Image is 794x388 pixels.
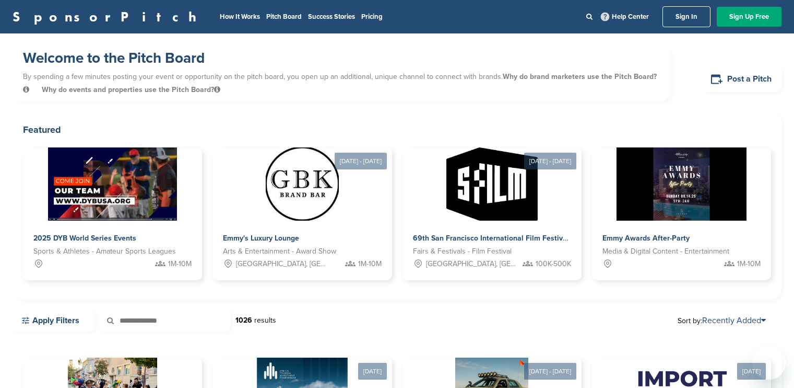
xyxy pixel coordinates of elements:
[308,13,355,21] a: Success Stories
[361,13,383,21] a: Pricing
[33,246,176,257] span: Sports & Athletes - Amateur Sports Leagues
[752,346,786,380] iframe: Button to launch messaging window
[235,316,252,325] strong: 1026
[524,363,576,380] div: [DATE] - [DATE]
[602,234,690,243] span: Emmy Awards After-Party
[266,13,302,21] a: Pitch Board
[358,258,382,270] span: 1M-10M
[413,234,569,243] span: 69th San Francisco International Film Festival
[737,258,761,270] span: 1M-10M
[48,147,177,221] img: Sponsorpitch &
[23,147,202,280] a: Sponsorpitch & 2025 DYB World Series Events Sports & Athletes - Amateur Sports Leagues 1M-10M
[13,310,94,332] a: Apply Filters
[617,147,746,221] img: Sponsorpitch &
[358,363,387,380] div: [DATE]
[602,246,729,257] span: Media & Digital Content - Entertainment
[23,67,660,99] p: By spending a few minutes posting your event or opportunity on the pitch board, you open up an ad...
[446,147,538,221] img: Sponsorpitch &
[402,131,582,280] a: [DATE] - [DATE] Sponsorpitch & 69th San Francisco International Film Festival Fairs & Festivals -...
[702,66,781,92] a: Post a Pitch
[592,147,771,280] a: Sponsorpitch & Emmy Awards After-Party Media & Digital Content - Entertainment 1M-10M
[599,10,651,23] a: Help Center
[33,234,136,243] span: 2025 DYB World Series Events
[662,6,710,27] a: Sign In
[13,10,203,24] a: SponsorPitch
[212,131,392,280] a: [DATE] - [DATE] Sponsorpitch & Emmy's Luxury Lounge Arts & Entertainment - Award Show [GEOGRAPHIC...
[524,153,576,169] div: [DATE] - [DATE]
[678,316,766,325] span: Sort by:
[223,234,299,243] span: Emmy's Luxury Lounge
[254,316,276,325] span: results
[536,258,571,270] span: 100K-500K
[413,246,512,257] span: Fairs & Festivals - Film Festival
[23,49,660,67] h1: Welcome to the Pitch Board
[426,258,516,270] span: [GEOGRAPHIC_DATA], [GEOGRAPHIC_DATA]
[737,363,766,380] div: [DATE]
[23,122,771,137] h2: Featured
[266,147,339,221] img: Sponsorpitch &
[702,315,766,326] a: Recently Added
[220,13,260,21] a: How It Works
[717,7,781,27] a: Sign Up Free
[42,85,220,94] span: Why do events and properties use the Pitch Board?
[335,153,387,169] div: [DATE] - [DATE]
[236,258,326,270] span: [GEOGRAPHIC_DATA], [GEOGRAPHIC_DATA]
[168,258,192,270] span: 1M-10M
[223,246,336,257] span: Arts & Entertainment - Award Show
